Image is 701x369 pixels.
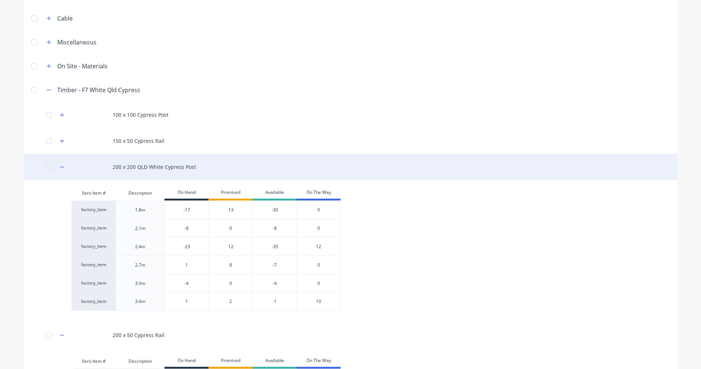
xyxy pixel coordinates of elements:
[165,201,208,219] div: -17
[253,292,297,311] div: -1
[297,292,341,311] div: 10
[72,200,116,219] div: factory_item
[72,292,116,311] div: factory_item
[165,256,208,274] div: 1
[116,274,164,292] div: 3.0m
[165,274,208,293] div: -4
[253,219,297,237] div: -8
[208,354,253,369] div: Promised
[72,354,116,369] div: Xero Item #
[116,256,164,274] div: 2.7m
[297,256,341,274] div: 0
[253,200,297,219] div: -30
[297,200,341,219] div: 0
[116,237,164,256] div: 2.4m
[208,256,253,274] div: 8
[208,200,253,219] div: 13
[208,292,253,311] div: 2
[165,238,208,256] div: -23
[72,256,116,274] div: factory_item
[165,292,208,311] div: 1
[253,186,297,200] div: Available
[297,186,341,200] div: On The Way
[297,219,341,237] div: 0
[72,186,116,200] div: Xero Item #
[165,219,208,238] div: -8
[72,237,116,256] div: factory_item
[253,274,297,292] div: -4
[116,200,164,219] div: 1.8m
[57,86,140,94] div: Timber - F7 White Qld Cypress
[116,219,164,237] div: 2.1m
[116,186,164,200] div: Description
[116,292,164,311] div: 3.6m
[72,274,116,292] div: factory_item
[57,38,97,47] div: Miscellaneous
[208,219,253,237] div: 0
[57,14,73,23] div: Cable
[164,354,208,369] div: On Hand
[297,274,341,292] div: 0
[208,274,253,292] div: 0
[208,186,253,200] div: Promised
[297,237,341,256] div: 12
[208,237,253,256] div: 12
[297,354,341,369] div: On The Way
[72,219,116,237] div: factory_item
[116,354,164,369] div: Description
[164,186,208,200] div: On Hand
[253,354,297,369] div: Available
[253,256,297,274] div: -7
[57,62,108,70] div: On Site - Materials
[253,237,297,256] div: -35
